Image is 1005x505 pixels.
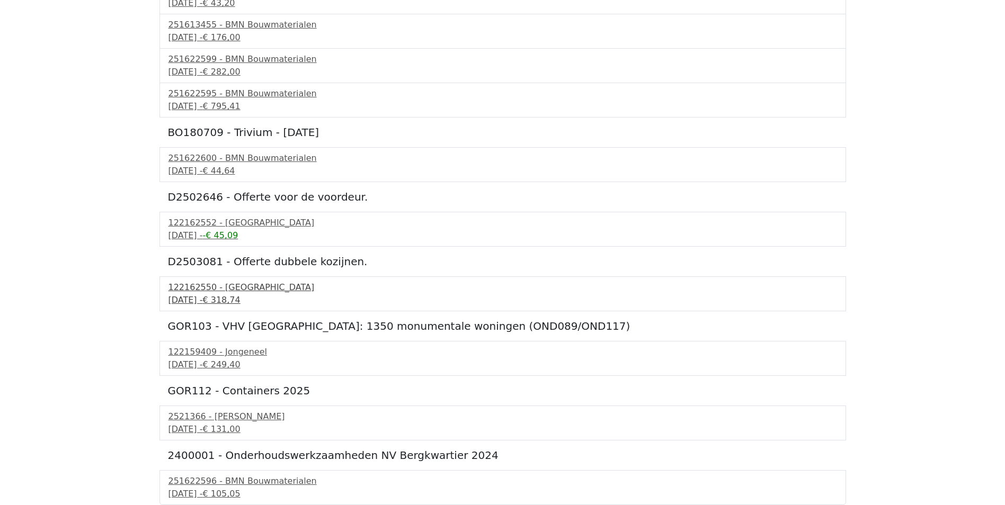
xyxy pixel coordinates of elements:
span: € 44,64 [202,166,235,176]
div: [DATE] - [168,229,837,242]
div: [DATE] - [168,488,837,500]
div: 122162550 - [GEOGRAPHIC_DATA] [168,281,837,294]
span: € 105,05 [202,489,240,499]
span: € 318,74 [202,295,240,305]
a: 251622600 - BMN Bouwmaterialen[DATE] -€ 44,64 [168,152,837,177]
span: € 282,00 [202,67,240,77]
span: € 176,00 [202,32,240,42]
div: 122162552 - [GEOGRAPHIC_DATA] [168,217,837,229]
a: 122159409 - Jongeneel[DATE] -€ 249,40 [168,346,837,371]
span: -€ 45,09 [202,230,238,240]
div: 122159409 - Jongeneel [168,346,837,358]
h5: GOR112 - Containers 2025 [168,384,838,397]
div: [DATE] - [168,66,837,78]
span: € 795,41 [202,101,240,111]
div: [DATE] - [168,165,837,177]
span: € 249,40 [202,359,240,369]
a: 251622596 - BMN Bouwmaterialen[DATE] -€ 105,05 [168,475,837,500]
div: [DATE] - [168,423,837,436]
div: [DATE] - [168,358,837,371]
a: 122162552 - [GEOGRAPHIC_DATA][DATE] --€ 45,09 [168,217,837,242]
div: 251622595 - BMN Bouwmaterialen [168,87,837,100]
a: 122162550 - [GEOGRAPHIC_DATA][DATE] -€ 318,74 [168,281,837,306]
div: 251622600 - BMN Bouwmaterialen [168,152,837,165]
div: [DATE] - [168,31,837,44]
h5: 2400001 - Onderhoudswerkzaamheden NV Bergkwartier 2024 [168,449,838,462]
span: € 131,00 [202,424,240,434]
div: [DATE] - [168,100,837,113]
a: 2521366 - [PERSON_NAME][DATE] -€ 131,00 [168,410,837,436]
div: [DATE] - [168,294,837,306]
div: 2521366 - [PERSON_NAME] [168,410,837,423]
a: 251622595 - BMN Bouwmaterialen[DATE] -€ 795,41 [168,87,837,113]
div: 251622596 - BMN Bouwmaterialen [168,475,837,488]
div: 251613455 - BMN Bouwmaterialen [168,19,837,31]
a: 251622599 - BMN Bouwmaterialen[DATE] -€ 282,00 [168,53,837,78]
h5: D2502646 - Offerte voor de voordeur. [168,191,838,203]
div: 251622599 - BMN Bouwmaterialen [168,53,837,66]
h5: D2503081 - Offerte dubbele kozijnen. [168,255,838,268]
h5: BO180709 - Trivium - [DATE] [168,126,838,139]
h5: GOR103 - VHV [GEOGRAPHIC_DATA]: 1350 monumentale woningen (OND089/OND117) [168,320,838,332]
a: 251613455 - BMN Bouwmaterialen[DATE] -€ 176,00 [168,19,837,44]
